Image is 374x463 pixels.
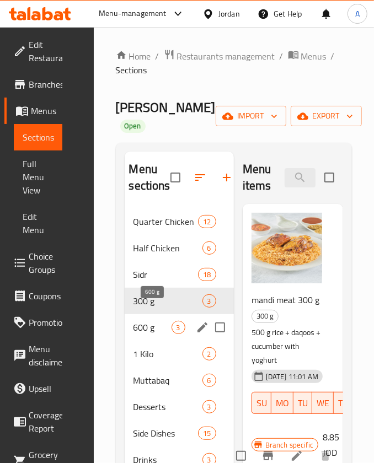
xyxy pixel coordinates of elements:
[29,342,64,369] span: Menu disclaimer
[198,215,216,228] div: items
[202,347,216,360] div: items
[125,394,234,420] div: Desserts3
[198,268,216,281] div: items
[276,395,289,411] span: MO
[177,50,275,63] span: Restaurants management
[133,374,202,387] span: Muttabaq
[133,241,202,255] span: Half Chicken
[4,283,70,309] a: Coupons
[4,243,64,283] a: Choice Groups
[194,319,211,336] button: edit
[125,235,234,261] div: Half Chicken6
[298,395,308,411] span: TU
[261,440,318,450] span: Branch specific
[293,392,312,414] button: TU
[23,210,54,236] span: Edit Menu
[116,49,352,77] nav: breadcrumb
[301,50,327,63] span: Menus
[218,8,240,20] div: Jordan
[23,157,54,197] span: Full Menu View
[29,316,64,329] span: Promotions
[172,321,185,334] div: items
[129,161,170,194] h2: Menu sections
[29,250,55,276] span: Choice Groups
[216,106,286,126] button: import
[164,49,275,63] a: Restaurants management
[172,322,185,333] span: 3
[125,367,234,394] div: Muttabaq6
[120,121,146,131] span: Open
[14,150,62,203] a: Full Menu View
[133,215,199,228] span: Quarter Chicken
[252,213,322,283] img: mandi meat 300 g
[252,392,271,414] button: SU
[116,50,151,63] a: Home
[133,400,202,413] span: Desserts
[133,268,199,281] span: Sidr
[334,392,353,414] button: TH
[29,38,64,64] span: Edit Restaurant
[187,164,213,191] span: Sort sections
[156,50,159,63] li: /
[4,309,73,336] a: Promotions
[4,98,65,124] a: Menus
[280,50,284,63] li: /
[133,294,202,308] span: 300 g
[4,375,62,402] a: Upsell
[125,288,234,314] div: 300 g3
[203,402,216,412] span: 3
[133,427,199,440] span: Side Dishes
[271,392,293,414] button: MO
[202,241,216,255] div: items
[29,78,64,91] span: Branches
[199,428,215,439] span: 15
[252,326,325,367] p: 500 g rice + daqoos + cucumber with yoghurt
[14,203,62,243] a: Edit Menu
[203,296,216,306] span: 3
[125,261,234,288] div: Sidr18
[116,63,147,77] span: Sections
[116,95,216,120] span: [PERSON_NAME]
[317,395,329,411] span: WE
[120,120,146,133] div: Open
[225,109,277,123] span: import
[125,420,234,446] div: Side Dishes15
[252,292,319,308] span: mandi meat 300 g
[199,270,215,280] span: 18
[133,347,202,360] span: 1 Kilo
[203,349,216,359] span: 2
[318,166,341,189] span: Select section
[323,429,339,460] h6: 8.85 JOD
[355,8,360,20] span: A
[4,31,73,71] a: Edit Restaurant
[261,372,323,382] span: [DATE] 11:01 AM
[243,161,271,194] h2: Menu items
[199,217,215,227] span: 12
[288,49,327,63] a: Menus
[29,289,61,303] span: Coupons
[202,294,216,308] div: items
[23,131,54,144] span: Sections
[99,7,167,20] div: Menu-management
[252,310,278,322] span: 300 g
[290,449,303,462] a: Edit menu item
[213,164,240,191] button: Add section
[29,382,54,395] span: Upsell
[252,310,279,323] div: 300 g
[203,375,216,386] span: 6
[285,168,316,187] input: search
[133,321,172,334] span: 600 g
[29,408,63,435] span: Coverage Report
[203,243,216,254] span: 6
[4,71,73,98] a: Branches
[312,392,334,414] button: WE
[31,104,56,117] span: Menus
[4,402,72,442] a: Coverage Report
[125,208,234,235] div: Quarter Chicken12
[257,395,267,411] span: SU
[4,336,73,375] a: Menu disclaimer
